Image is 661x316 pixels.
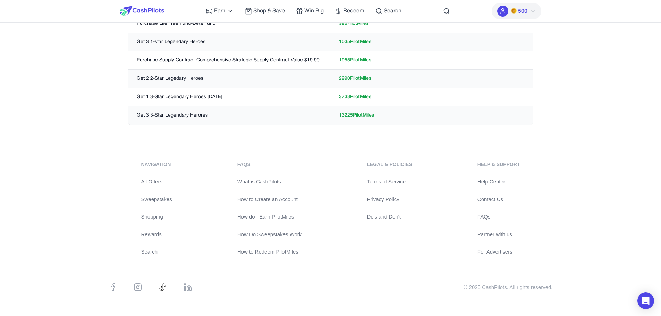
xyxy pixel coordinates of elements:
a: How to Redeem PilotMiles [237,248,302,256]
td: Get 3 1-star Legendary Heroes [128,33,331,51]
a: How Do Sweepstakes Work [237,231,302,239]
a: Redeem [335,7,364,15]
span: Shop & Save [253,7,285,15]
td: Get 3 3-Star Legendary Herores [128,106,331,125]
td: 3738 PilotMiles [331,88,533,106]
td: 2990 PilotMiles [331,70,533,88]
a: Terms of Service [367,178,412,186]
td: Get 2 2-Star Legedary Heroes [128,70,331,88]
a: Privacy Policy [367,196,412,204]
button: PMs500 [492,3,541,19]
div: Legal & Policies [367,161,412,168]
td: 1955 PilotMiles [331,51,533,70]
a: Shop & Save [245,7,285,15]
a: Search [141,248,172,256]
span: Win Big [304,7,324,15]
a: Win Big [296,7,324,15]
img: CashPilots Logo [120,6,164,16]
div: © 2025 CashPilots. All rights reserved. [464,283,552,291]
td: Get 1 3-Star Legendary Heroes [DATE] [128,88,331,106]
td: 920 PilotMiles [331,15,533,33]
a: Do's and Don't [367,213,412,221]
a: Contact Us [477,196,520,204]
a: For Advertisers [477,248,520,256]
a: How do I Earn PilotMiles [237,213,302,221]
a: Rewards [141,231,172,239]
a: Help Center [477,178,520,186]
td: 13225 PilotMiles [331,106,533,125]
div: FAQs [237,161,302,168]
a: Earn [206,7,234,15]
a: Shopping [141,213,172,221]
img: PMs [511,8,517,14]
a: All Offers [141,178,172,186]
a: Search [375,7,401,15]
a: FAQs [477,213,520,221]
a: How to Create an Account [237,196,302,204]
a: Partner with us [477,231,520,239]
td: Purchase Supply Contract-Comprehensive Strategic Supply Contract-Value $19.99 [128,51,331,70]
div: Help & Support [477,161,520,168]
a: What is CashPilots [237,178,302,186]
span: 500 [518,7,527,16]
img: TikTok [159,283,167,291]
div: Open Intercom Messenger [637,292,654,309]
a: Sweepstakes [141,196,172,204]
span: Search [384,7,401,15]
span: Redeem [343,7,364,15]
span: Earn [214,7,226,15]
td: 1035 PilotMiles [331,33,533,51]
td: Purchase Life Tree Fund-Beta Fund [128,15,331,33]
div: navigation [141,161,172,168]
